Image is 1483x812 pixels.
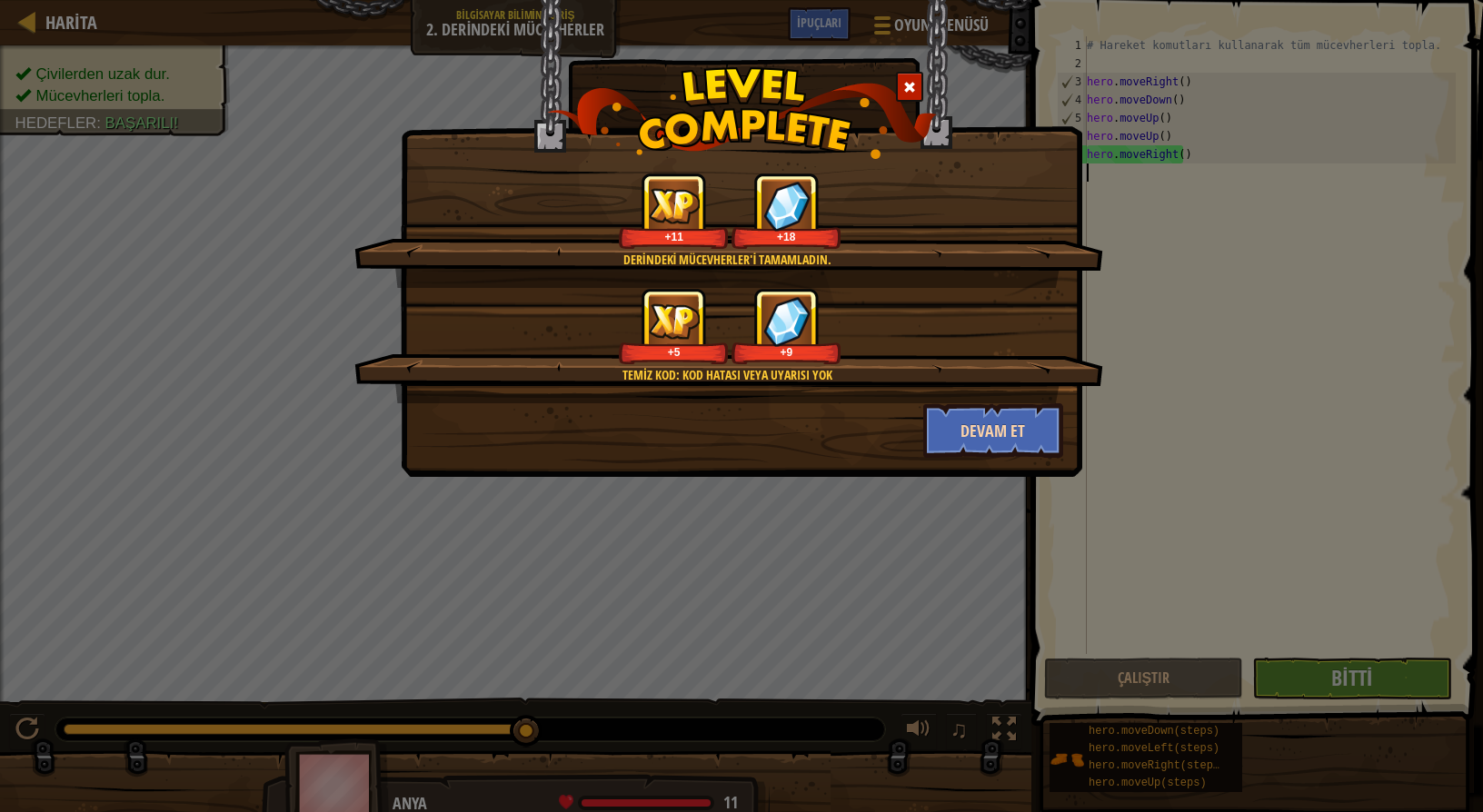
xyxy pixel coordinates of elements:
[763,181,811,231] img: reward_icon_gems.png
[649,303,700,339] img: reward_icon_xp.png
[622,345,725,359] div: +5
[649,188,700,223] img: reward_icon_xp.png
[735,230,838,243] div: +18
[763,296,811,346] img: reward_icon_gems.png
[441,366,1014,384] div: Temiz kod: kod hatası veya uyarısı yok
[547,67,937,159] img: level_complete.png
[441,251,1014,269] div: Derindeki Mücevherler'i tamamladın.
[622,230,725,243] div: +11
[923,403,1064,458] button: Devam et
[735,345,838,359] div: +9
